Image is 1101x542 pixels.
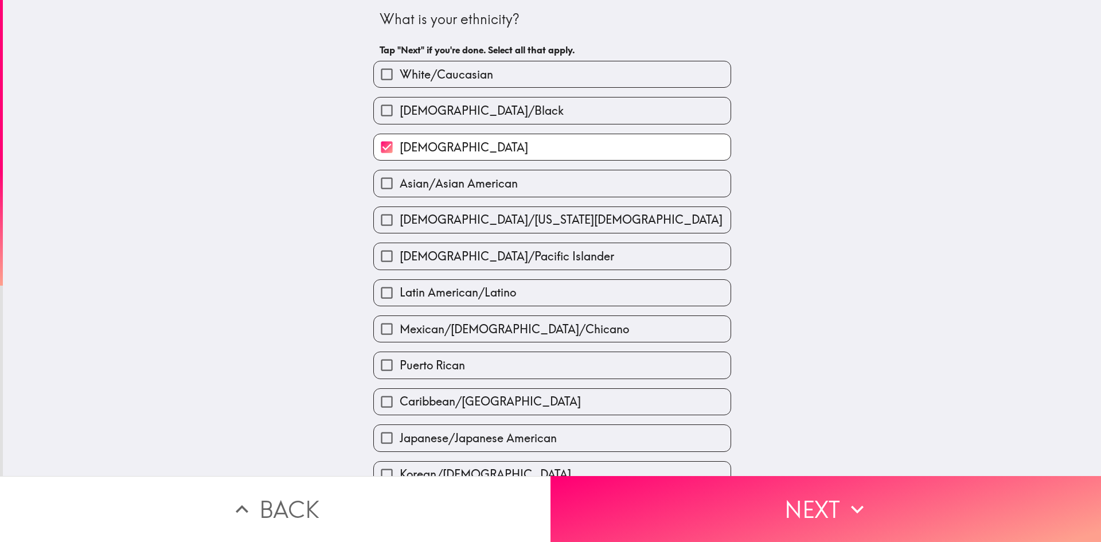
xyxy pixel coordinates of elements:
[374,389,731,415] button: Caribbean/[GEOGRAPHIC_DATA]
[374,352,731,378] button: Puerto Rican
[374,316,731,342] button: Mexican/[DEMOGRAPHIC_DATA]/Chicano
[400,248,614,264] span: [DEMOGRAPHIC_DATA]/Pacific Islander
[374,425,731,451] button: Japanese/Japanese American
[400,139,528,155] span: [DEMOGRAPHIC_DATA]
[374,170,731,196] button: Asian/Asian American
[374,462,731,488] button: Korean/[DEMOGRAPHIC_DATA]
[374,61,731,87] button: White/Caucasian
[550,476,1101,542] button: Next
[380,44,725,56] h6: Tap "Next" if you're done. Select all that apply.
[374,243,731,269] button: [DEMOGRAPHIC_DATA]/Pacific Islander
[400,67,493,83] span: White/Caucasian
[380,10,725,29] div: What is your ethnicity?
[400,430,557,446] span: Japanese/Japanese American
[400,466,571,482] span: Korean/[DEMOGRAPHIC_DATA]
[374,134,731,160] button: [DEMOGRAPHIC_DATA]
[400,357,465,373] span: Puerto Rican
[400,176,518,192] span: Asian/Asian American
[400,321,629,337] span: Mexican/[DEMOGRAPHIC_DATA]/Chicano
[400,393,581,410] span: Caribbean/[GEOGRAPHIC_DATA]
[374,98,731,123] button: [DEMOGRAPHIC_DATA]/Black
[400,103,564,119] span: [DEMOGRAPHIC_DATA]/Black
[400,212,723,228] span: [DEMOGRAPHIC_DATA]/[US_STATE][DEMOGRAPHIC_DATA]
[374,280,731,306] button: Latin American/Latino
[374,207,731,233] button: [DEMOGRAPHIC_DATA]/[US_STATE][DEMOGRAPHIC_DATA]
[400,284,516,301] span: Latin American/Latino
